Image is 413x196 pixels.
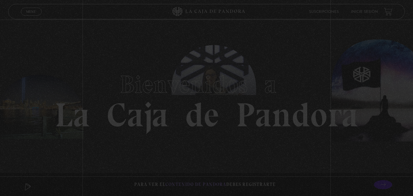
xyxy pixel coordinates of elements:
[134,180,276,189] p: Para ver el debes registrarte
[120,70,293,99] span: Bienvenidos a
[26,10,36,13] span: Menu
[55,65,358,132] h1: La Caja de Pandora
[384,7,392,16] a: View your shopping cart
[165,182,226,187] span: contenido de Pandora
[309,10,339,14] a: Suscripciones
[351,10,378,14] a: Inicie sesión
[24,15,38,19] span: Cerrar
